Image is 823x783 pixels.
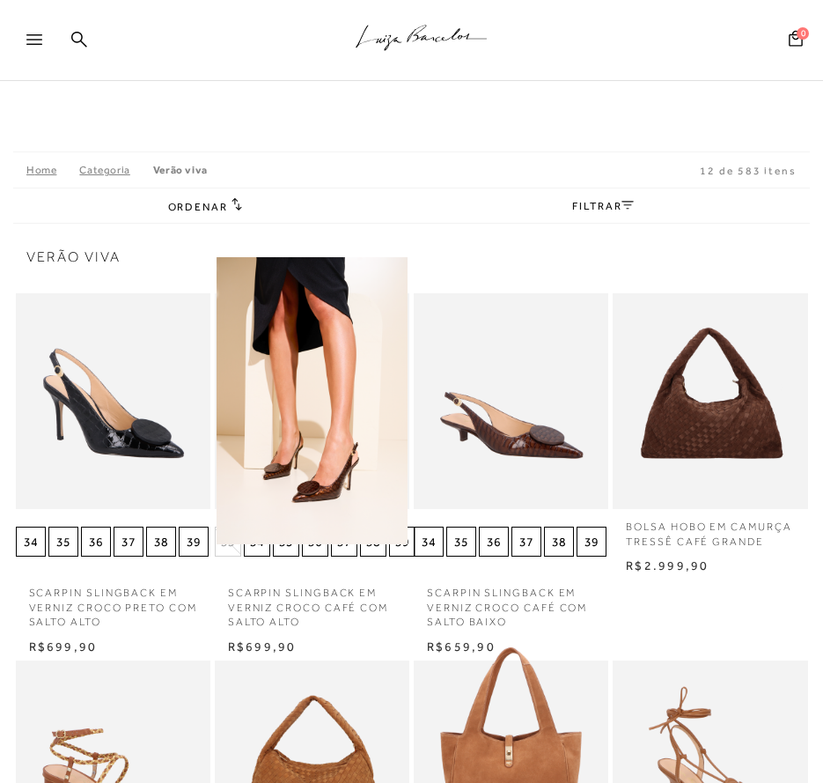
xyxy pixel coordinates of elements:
button: 0 [783,29,808,53]
img: SCARPIN SLINGBACK EM VERNIZ CROCO CAFÉ COM SALTO ALTO [217,257,408,544]
a: SCARPIN SLINGBACK EM VERNIZ CROCO PRETO COM SALTO ALTO [16,575,210,630]
a: SCARPIN SLINGBACK EM VERNIZ CROCO CAFÉ COM SALTO BAIXO [414,575,608,630]
span: Verão Viva [26,250,797,264]
a: SCARPIN SLINGBACK EM VERNIZ CROCO PRETO COM SALTO ALTO SCARPIN SLINGBACK EM VERNIZ CROCO PRETO CO... [18,257,209,544]
a: Categoria [79,164,152,176]
button: 34 [16,527,46,557]
span: R$2.999,90 [626,558,709,572]
a: SCARPIN SLINGBACK EM VERNIZ CROCO CAFÉ COM SALTO ALTO [215,575,409,630]
a: SCARPIN SLINGBACK EM VERNIZ CROCO CAFÉ COM SALTO ALTO SCARPIN SLINGBACK EM VERNIZ CROCO CAFÉ COM ... [217,257,408,544]
span: 12 de 583 itens [700,165,797,177]
span: Ordenar [168,201,228,213]
a: Home [26,164,79,176]
img: SCARPIN SLINGBACK EM VERNIZ CROCO CAFÉ COM SALTO BAIXO [415,257,606,544]
span: 0 [797,27,809,40]
a: FILTRAR [572,200,634,212]
a: BOLSA HOBO EM CAMURÇA TRESSÊ CAFÉ GRANDE BOLSA HOBO EM CAMURÇA TRESSÊ CAFÉ GRANDE [614,257,805,544]
button: 33 [215,527,241,557]
a: Verão Viva [153,164,208,176]
a: SCARPIN SLINGBACK EM VERNIZ CROCO CAFÉ COM SALTO BAIXO SCARPIN SLINGBACK EM VERNIZ CROCO CAFÉ COM... [415,257,606,544]
button: 34 [414,527,444,557]
a: BOLSA HOBO EM CAMURÇA TRESSÊ CAFÉ GRANDE [613,509,807,550]
img: SCARPIN SLINGBACK EM VERNIZ CROCO PRETO COM SALTO ALTO [18,257,209,544]
img: BOLSA HOBO EM CAMURÇA TRESSÊ CAFÉ GRANDE [614,257,805,544]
